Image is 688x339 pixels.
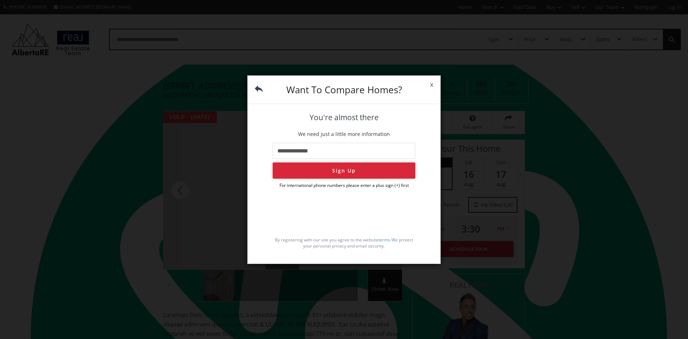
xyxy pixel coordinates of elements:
h4: You're almost there [273,113,415,122]
p: For international phone numbers please enter a plus sign (+) first [273,182,415,188]
button: Sign Up [273,163,415,179]
p: We need just a little more information [273,131,415,138]
p: By registering with our site you agree to the website . We protect your personal privacy and emai... [273,237,415,249]
a: terms [378,237,390,243]
h3: Want To Compare Homes? [273,85,415,94]
span: x [423,75,440,95]
img: back [255,85,263,93]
